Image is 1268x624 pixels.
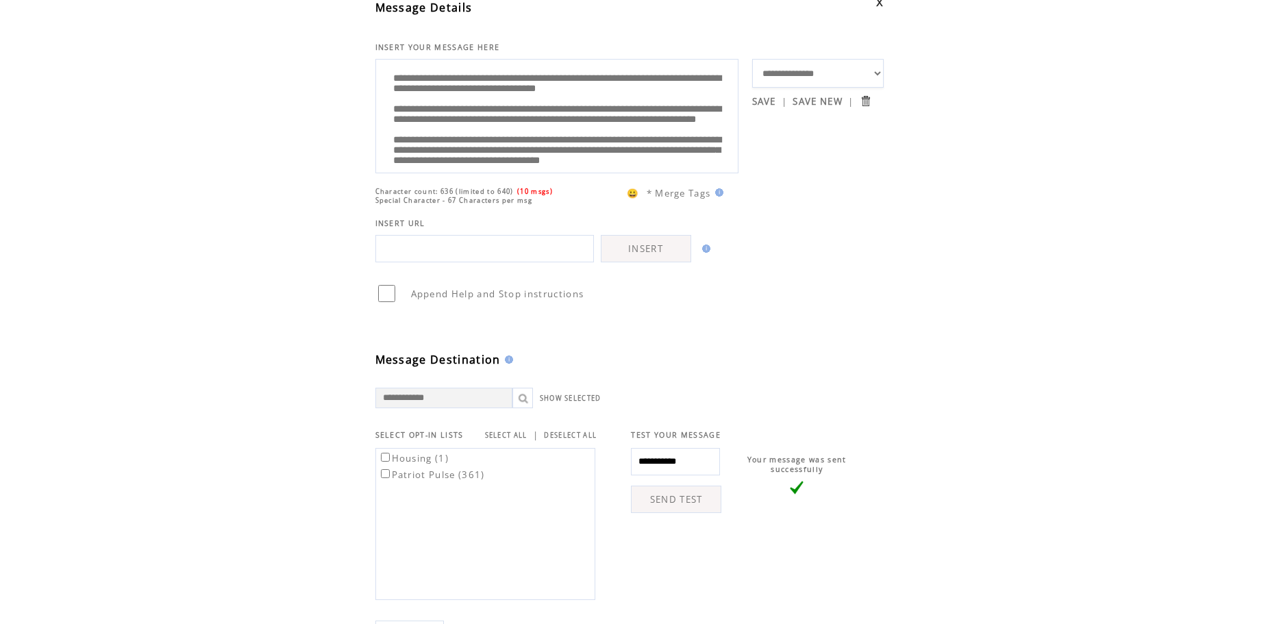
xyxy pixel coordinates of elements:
img: help.gif [698,245,710,253]
span: Message Destination [375,352,501,367]
span: * Merge Tags [647,187,711,199]
span: Append Help and Stop instructions [411,288,584,300]
span: Special Character - 67 Characters per msg [375,196,533,205]
a: SAVE [752,95,776,108]
label: Housing (1) [378,452,449,464]
span: | [533,429,538,441]
span: Your message was sent successfully [747,455,847,474]
img: help.gif [711,188,723,197]
a: DESELECT ALL [544,431,597,440]
span: INSERT URL [375,219,425,228]
span: | [848,95,854,108]
span: INSERT YOUR MESSAGE HERE [375,42,500,52]
a: SELECT ALL [485,431,527,440]
span: (10 msgs) [517,187,553,196]
input: Housing (1) [381,453,390,462]
label: Patriot Pulse (361) [378,469,485,481]
span: | [782,95,787,108]
a: SEND TEST [631,486,721,513]
span: Character count: 636 (limited to 640) [375,187,514,196]
span: SELECT OPT-IN LISTS [375,430,464,440]
span: 😀 [627,187,639,199]
input: Patriot Pulse (361) [381,469,390,478]
a: INSERT [601,235,691,262]
a: SHOW SELECTED [540,394,601,403]
a: SAVE NEW [793,95,843,108]
img: vLarge.png [790,481,804,495]
input: Submit [859,95,872,108]
img: help.gif [501,355,513,364]
span: TEST YOUR MESSAGE [631,430,721,440]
